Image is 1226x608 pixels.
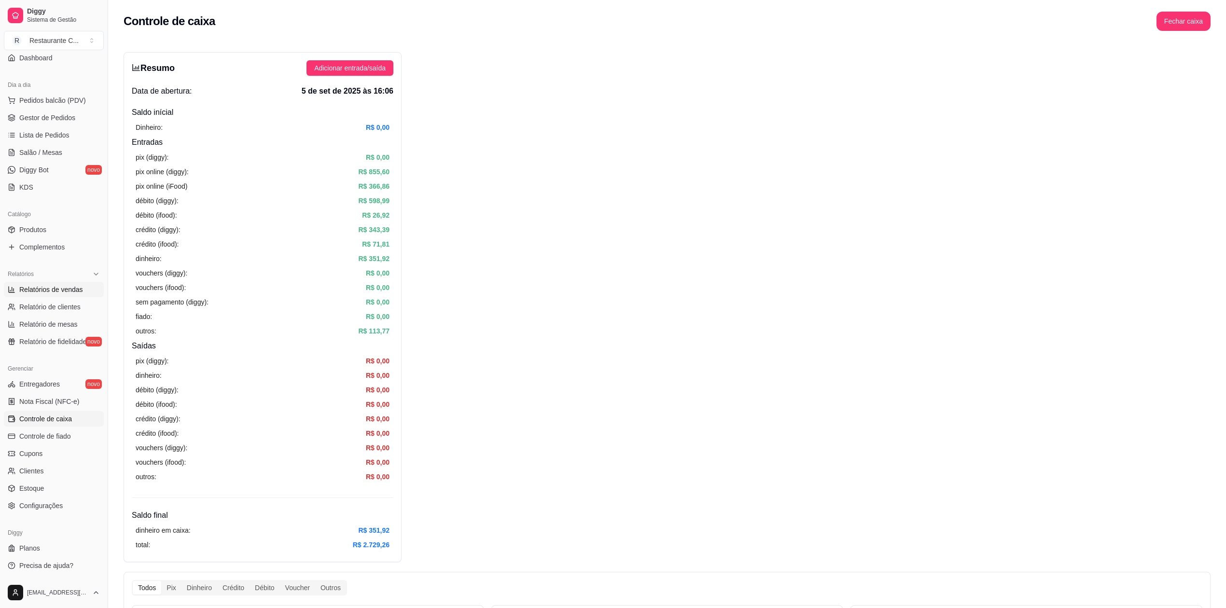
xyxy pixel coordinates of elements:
[366,471,390,482] article: R$ 0,00
[19,397,79,406] span: Nota Fiscal (NFC-e)
[19,449,42,458] span: Cupons
[19,379,60,389] span: Entregadores
[4,93,104,108] button: Pedidos balcão (PDV)
[4,180,104,195] a: KDS
[136,253,162,264] article: dinheiro:
[19,113,75,123] span: Gestor de Pedidos
[4,481,104,496] a: Estoque
[4,239,104,255] a: Complementos
[136,399,177,410] article: débito (ifood):
[19,242,65,252] span: Complementos
[27,7,100,16] span: Diggy
[4,31,104,50] button: Select a team
[132,340,393,352] h4: Saídas
[4,376,104,392] a: Entregadoresnovo
[19,148,62,157] span: Salão / Mesas
[29,36,79,45] div: Restaurante C ...
[306,60,393,76] button: Adicionar entrada/saída
[19,182,33,192] span: KDS
[136,414,181,424] article: crédito (diggy):
[132,85,192,97] span: Data de abertura:
[19,466,44,476] span: Clientes
[136,122,163,133] article: Dinheiro:
[4,77,104,93] div: Dia a dia
[19,285,83,294] span: Relatórios de vendas
[4,394,104,409] a: Nota Fiscal (NFC-e)
[366,399,390,410] article: R$ 0,00
[136,210,177,221] article: débito (ifood):
[136,370,162,381] article: dinheiro:
[19,414,72,424] span: Controle de caixa
[136,471,156,482] article: outros:
[132,61,175,75] h3: Resumo
[19,484,44,493] span: Estoque
[136,311,152,322] article: fiado:
[366,297,390,307] article: R$ 0,00
[358,224,390,235] article: R$ 343,39
[1156,12,1211,31] button: Fechar caixa
[19,302,81,312] span: Relatório de clientes
[136,457,186,468] article: vouchers (ifood):
[19,431,71,441] span: Controle de fiado
[366,356,390,366] article: R$ 0,00
[132,137,393,148] h4: Entradas
[161,581,181,594] div: Pix
[358,525,390,536] article: R$ 351,92
[136,224,181,235] article: crédito (diggy):
[124,14,215,29] h2: Controle de caixa
[315,581,346,594] div: Outros
[4,540,104,556] a: Planos
[133,581,161,594] div: Todos
[314,63,386,73] span: Adicionar entrada/saída
[19,561,73,570] span: Precisa de ajuda?
[19,130,70,140] span: Lista de Pedidos
[4,222,104,237] a: Produtos
[19,53,53,63] span: Dashboard
[358,253,390,264] article: R$ 351,92
[4,581,104,604] button: [EMAIL_ADDRESS][DOMAIN_NAME]
[366,152,390,163] article: R$ 0,00
[4,110,104,125] a: Gestor de Pedidos
[136,442,187,453] article: vouchers (diggy):
[4,361,104,376] div: Gerenciar
[136,181,187,192] article: pix online (iFood)
[19,165,49,175] span: Diggy Bot
[4,4,104,27] a: DiggySistema de Gestão
[181,581,217,594] div: Dinheiro
[8,270,34,278] span: Relatórios
[132,510,393,521] h4: Saldo final
[27,589,88,596] span: [EMAIL_ADDRESS][DOMAIN_NAME]
[358,166,390,177] article: R$ 855,60
[136,385,179,395] article: débito (diggy):
[358,181,390,192] article: R$ 366,86
[12,36,22,45] span: R
[136,356,168,366] article: pix (diggy):
[136,195,179,206] article: débito (diggy):
[4,334,104,349] a: Relatório de fidelidadenovo
[136,428,179,439] article: crédito (ifood):
[19,501,63,511] span: Configurações
[366,122,390,133] article: R$ 0,00
[4,145,104,160] a: Salão / Mesas
[136,297,209,307] article: sem pagamento (diggy):
[4,207,104,222] div: Catálogo
[4,50,104,66] a: Dashboard
[136,282,186,293] article: vouchers (ifood):
[4,127,104,143] a: Lista de Pedidos
[366,282,390,293] article: R$ 0,00
[366,311,390,322] article: R$ 0,00
[136,268,187,278] article: vouchers (diggy):
[4,446,104,461] a: Cupons
[4,525,104,540] div: Diggy
[4,411,104,427] a: Controle de caixa
[27,16,100,24] span: Sistema de Gestão
[358,326,390,336] article: R$ 113,77
[280,581,315,594] div: Voucher
[136,326,156,336] article: outros:
[4,558,104,573] a: Precisa de ajuda?
[4,162,104,178] a: Diggy Botnovo
[136,539,150,550] article: total:
[366,457,390,468] article: R$ 0,00
[366,414,390,424] article: R$ 0,00
[136,239,179,249] article: crédito (ifood):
